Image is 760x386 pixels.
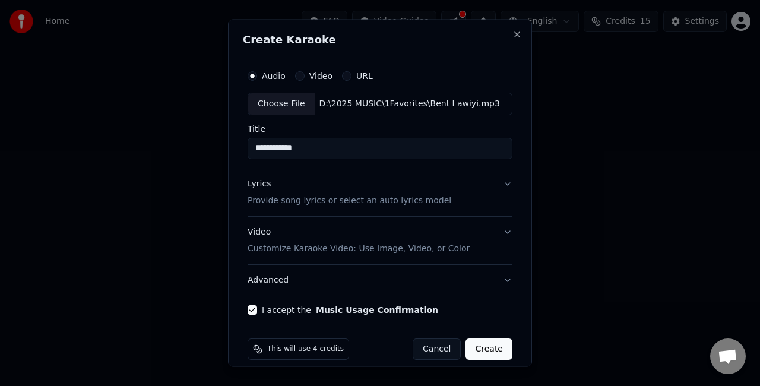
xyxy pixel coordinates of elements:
button: Cancel [413,338,461,359]
div: Choose File [248,93,315,115]
div: D:\2025 MUSIC\1Favorites\Bent l awiyi.mp3 [315,98,505,110]
label: Audio [262,72,286,80]
button: Advanced [248,264,512,295]
span: This will use 4 credits [267,344,344,353]
div: Video [248,226,470,254]
button: VideoCustomize Karaoke Video: Use Image, Video, or Color [248,216,512,264]
label: I accept the [262,305,438,314]
button: I accept the [316,305,438,314]
label: Title [248,124,512,132]
button: LyricsProvide song lyrics or select an auto lyrics model [248,168,512,216]
p: Provide song lyrics or select an auto lyrics model [248,194,451,206]
label: URL [356,72,373,80]
p: Customize Karaoke Video: Use Image, Video, or Color [248,242,470,254]
h2: Create Karaoke [243,34,517,45]
div: Lyrics [248,178,271,189]
label: Video [309,72,332,80]
button: Create [465,338,512,359]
